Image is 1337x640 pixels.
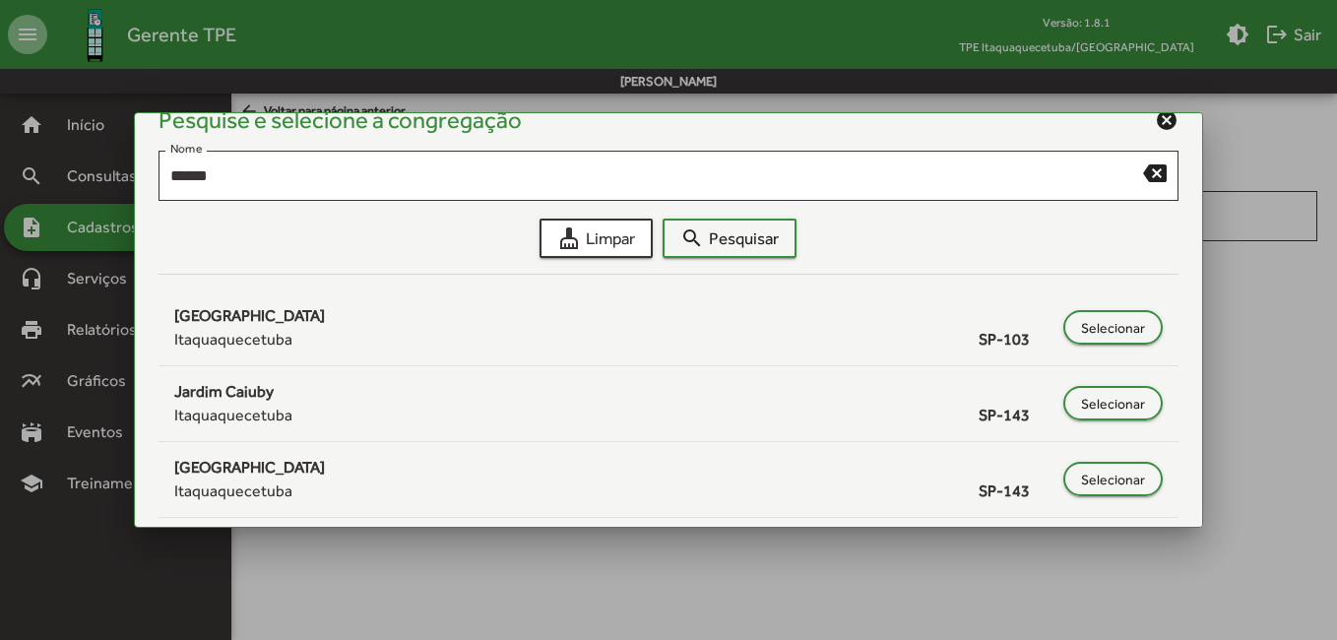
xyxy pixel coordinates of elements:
[680,226,704,250] mat-icon: search
[1063,310,1163,345] button: Selecionar
[540,219,653,258] button: Limpar
[174,480,292,503] span: Itaquaquecetuba
[663,219,796,258] button: Pesquisar
[1143,160,1167,184] mat-icon: backspace
[979,480,1053,503] span: SP-143
[557,221,635,256] span: Limpar
[159,106,522,135] h4: Pesquise e selecione a congregação
[979,404,1053,427] span: SP-143
[979,328,1053,352] span: SP-103
[174,382,274,401] span: Jardim Caiuby
[174,306,325,325] span: [GEOGRAPHIC_DATA]
[680,221,779,256] span: Pesquisar
[174,328,292,352] span: Itaquaquecetuba
[1081,386,1145,421] span: Selecionar
[1063,462,1163,496] button: Selecionar
[1155,108,1178,132] mat-icon: cancel
[557,226,581,250] mat-icon: cleaning_services
[1081,462,1145,497] span: Selecionar
[174,458,325,477] span: [GEOGRAPHIC_DATA]
[1081,310,1145,346] span: Selecionar
[174,404,292,427] span: Itaquaquecetuba
[1063,386,1163,420] button: Selecionar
